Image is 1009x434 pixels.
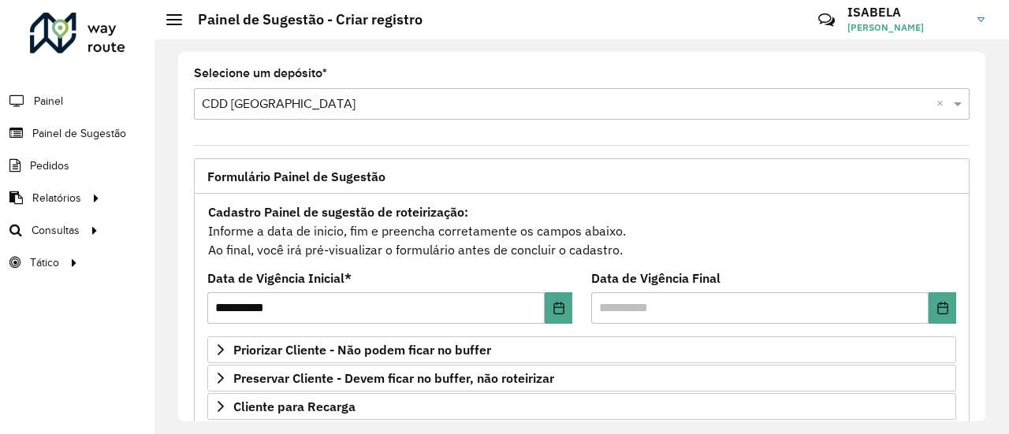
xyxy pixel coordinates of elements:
div: Informe a data de inicio, fim e preencha corretamente os campos abaixo. Ao final, você irá pré-vi... [207,202,956,260]
span: Formulário Painel de Sugestão [207,170,385,183]
span: Cliente para Recarga [233,400,356,413]
span: Painel [34,93,63,109]
h3: ISABELA [847,5,966,20]
h2: Painel de Sugestão - Criar registro [182,11,423,28]
strong: Cadastro Painel de sugestão de roteirização: [208,204,468,220]
span: Relatórios [32,190,81,206]
span: [PERSON_NAME] [847,20,966,35]
button: Choose Date [545,292,572,324]
span: Pedidos [30,158,69,174]
label: Selecione um depósito [194,64,327,83]
a: Priorizar Cliente - Não podem ficar no buffer [207,336,956,363]
a: Cliente para Recarga [207,393,956,420]
a: Contato Rápido [810,3,843,37]
a: Preservar Cliente - Devem ficar no buffer, não roteirizar [207,365,956,391]
label: Data de Vigência Final [591,269,720,287]
span: Clear all [936,95,950,113]
span: Consultas [32,222,80,239]
label: Data de Vigência Inicial [207,269,352,287]
span: Painel de Sugestão [32,125,126,142]
span: Priorizar Cliente - Não podem ficar no buffer [233,343,491,356]
button: Choose Date [929,292,956,324]
span: Tático [30,254,59,271]
span: Preservar Cliente - Devem ficar no buffer, não roteirizar [233,372,554,384]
